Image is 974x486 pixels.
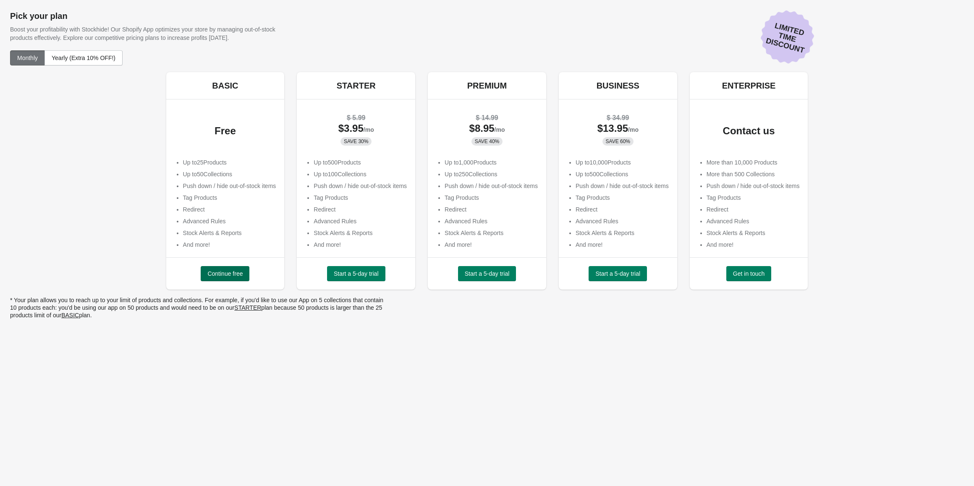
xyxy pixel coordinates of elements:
li: Push down / hide out-of-stock items [314,182,407,190]
li: Tag Products [707,193,800,202]
p: More than 500 Collections [707,170,800,178]
h5: BUSINESS [597,81,639,91]
li: And more! [707,240,800,249]
li: Push down / hide out-of-stock items [707,182,800,190]
h5: PREMIUM [467,81,507,91]
li: Redirect [183,205,276,214]
li: Advanced Rules [707,217,800,225]
div: Contact us [698,127,800,135]
span: Start a 5-day trial [595,270,640,277]
span: Monthly [17,55,38,61]
li: Redirect [707,205,800,214]
div: $ 5.99 [305,114,407,122]
p: Up to 100 Collections [314,170,407,178]
button: Start a 5-day trial [327,266,385,281]
span: Yearly (Extra 10% OFF!) [52,55,115,61]
h1: Pick your plan [10,11,964,21]
div: $ 3.95 [305,124,407,134]
button: Get in touch [726,266,772,281]
span: Get in touch [733,270,765,277]
p: More than 10,000 Products [707,158,800,167]
span: SAVE 30% [344,138,368,145]
li: Stock Alerts & Reports [183,229,276,237]
span: /mo [628,126,639,133]
div: Free [175,127,276,135]
span: SAVE 60% [606,138,630,145]
span: Start a 5-day trial [465,270,510,277]
p: Up to 250 Collections [445,170,538,178]
h5: STARTER [337,81,376,91]
button: Start a 5-day trial [458,266,516,281]
li: Push down / hide out-of-stock items [183,182,276,190]
button: Start a 5-day trial [589,266,647,281]
button: Yearly (Extra 10% OFF!) [45,50,123,65]
span: /mo [495,126,505,133]
li: Advanced Rules [576,217,669,225]
button: Continue free [201,266,249,281]
h5: ENTERPRISE [722,81,776,91]
li: Advanced Rules [445,217,538,225]
p: Up to 50 Collections [183,170,276,178]
li: Redirect [314,205,407,214]
li: And more! [183,240,276,249]
span: Start a 5-day trial [334,270,379,277]
div: $ 8.95 [436,124,538,134]
li: And more! [445,240,538,249]
button: Monthly [10,50,45,65]
li: Stock Alerts & Reports [314,229,407,237]
div: LIMITED TIME DISCOUNT [755,5,820,70]
li: Stock Alerts & Reports [445,229,538,237]
li: Tag Products [576,193,669,202]
li: And more! [314,240,407,249]
p: * Your plan allows you to reach up to your limit of products and collections. For example, if you... [10,296,388,319]
p: Up to 1,000 Products [445,158,538,167]
p: Up to 500 Collections [576,170,669,178]
div: $ 14.99 [436,114,538,122]
li: Advanced Rules [183,217,276,225]
li: Redirect [576,205,669,214]
p: Up to 25 Products [183,158,276,167]
li: Stock Alerts & Reports [707,229,800,237]
li: Push down / hide out-of-stock items [576,182,669,190]
li: Redirect [445,205,538,214]
span: SAVE 40% [475,138,499,145]
h5: BASIC [212,81,238,91]
div: $ 13.95 [567,124,669,134]
div: $ 34.99 [567,114,669,122]
p: Boost your profitability with Stockhide! Our Shopify App optimizes your store by managing out-of-... [10,25,298,42]
li: Advanced Rules [314,217,407,225]
li: Tag Products [445,193,538,202]
li: Push down / hide out-of-stock items [445,182,538,190]
li: Tag Products [183,193,276,202]
span: Continue free [207,270,243,277]
li: Tag Products [314,193,407,202]
span: /mo [364,126,374,133]
p: Up to 500 Products [314,158,407,167]
ins: STARTER [234,304,261,311]
p: Up to 10,000 Products [576,158,669,167]
li: Stock Alerts & Reports [576,229,669,237]
ins: BASIC [61,312,79,319]
li: And more! [576,240,669,249]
